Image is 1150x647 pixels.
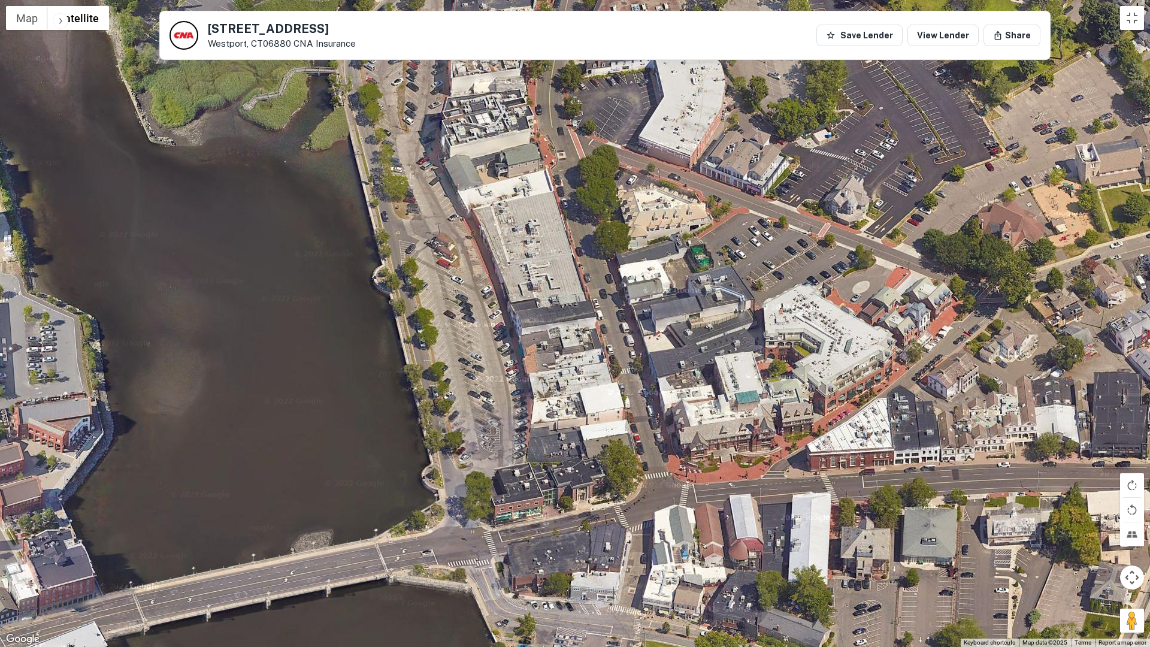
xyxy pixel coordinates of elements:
[816,25,903,46] button: Save Lender
[293,38,356,49] a: CNA Insurance
[208,38,356,49] p: Westport, CT06880
[983,25,1040,46] button: Share
[907,25,979,46] a: View Lender
[208,23,356,35] h5: [STREET_ADDRESS]
[1090,551,1150,609] iframe: Chat Widget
